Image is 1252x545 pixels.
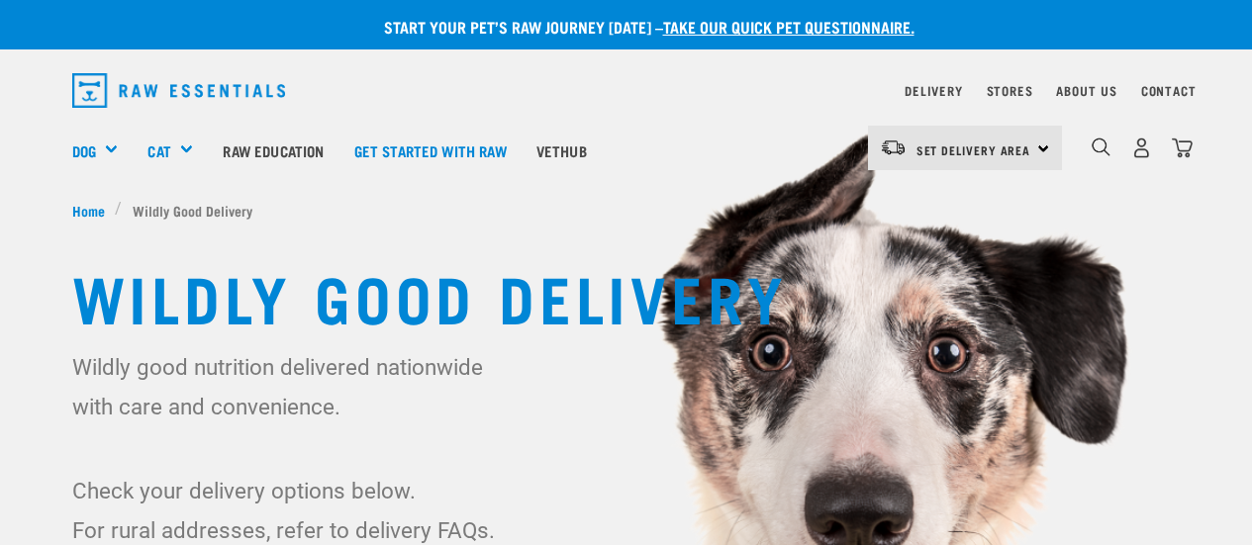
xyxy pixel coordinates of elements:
a: Vethub [522,111,602,190]
img: van-moving.png [880,138,907,156]
span: Home [72,200,105,221]
p: Wildly good nutrition delivered nationwide with care and convenience. [72,347,516,426]
nav: dropdown navigation [56,65,1197,116]
a: Delivery [905,87,962,94]
img: Raw Essentials Logo [72,73,286,108]
a: Dog [72,139,96,162]
a: Get started with Raw [339,111,522,190]
a: Home [72,200,116,221]
a: take our quick pet questionnaire. [663,22,915,31]
img: user.png [1131,137,1152,158]
img: home-icon-1@2x.png [1092,137,1110,156]
a: Cat [147,139,170,162]
img: home-icon@2x.png [1172,137,1193,158]
a: Raw Education [208,111,338,190]
a: Contact [1141,87,1197,94]
span: Set Delivery Area [916,146,1031,153]
nav: breadcrumbs [72,200,1181,221]
a: About Us [1056,87,1116,94]
a: Stores [987,87,1033,94]
h1: Wildly Good Delivery [72,260,1181,331]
